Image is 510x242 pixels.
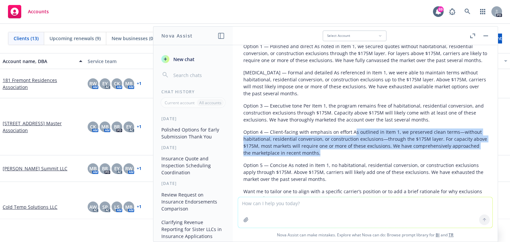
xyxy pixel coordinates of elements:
button: Polished Options for Early Submission Thank You [159,124,227,142]
p: Option 3 — Executive tone Per Item 1, the program remains free of habitational, residential conve... [243,102,487,123]
p: [MEDICAL_DATA] — Formal and detailed As referenced in Item 1, we were able to maintain terms with... [243,69,487,97]
span: MB [101,123,109,130]
button: New chat [159,53,227,65]
a: + 1 [137,82,141,86]
a: + 1 [137,125,141,129]
span: New businesses (0) [112,35,154,42]
span: Accounts [28,9,49,14]
a: Accounts [5,2,51,21]
span: CK [90,123,96,130]
a: [PERSON_NAME] Summit LLC [3,165,67,172]
span: Nova Assist can make mistakes. Explore what Nova can do: Browse prompt library for and [235,228,495,242]
button: Clarifying Revenue Reporting for Sister LLCs in Insurance Applications [159,217,227,242]
button: Select Account [323,31,386,41]
input: Search chats [172,70,225,80]
button: Insurance Quote and Inspection Scheduling Coordination [159,153,227,178]
h1: Nova Assist [161,32,193,39]
p: Option 1 — Polished and direct As noted in Item 1, we secured quotes without habitational, reside... [243,43,487,64]
a: 181 Fremont Residences Association [3,77,82,91]
span: MB [125,203,132,210]
div: Chat History [153,89,233,95]
span: Upcoming renewals (9) [49,35,101,42]
a: + 1 [137,205,141,209]
span: RW [125,165,132,172]
div: 69 [438,6,444,12]
div: [DATE] [153,181,233,186]
p: Current account [165,100,195,106]
a: Search [461,5,474,18]
div: Account name, DBA [3,58,75,65]
a: TR [449,232,454,238]
span: New chat [172,56,195,63]
span: LS [114,203,120,210]
span: EY [114,165,120,172]
span: Clients (13) [14,35,39,42]
span: RW [89,80,97,87]
span: BR [102,165,108,172]
p: All accounts [199,100,221,106]
div: [DATE] [153,116,233,121]
a: + 1 [137,167,141,171]
span: MB [125,80,132,87]
span: BR [114,123,120,130]
span: AW [89,203,97,210]
a: Switch app [476,5,489,18]
a: Cold Temp Solutions LLC [3,203,57,210]
div: Service team [88,58,167,65]
button: Review Request on Insurance Endorsements Comparison [159,189,227,214]
span: MB [89,165,97,172]
span: Select Account [327,34,350,38]
span: EY [102,80,108,87]
span: EY [126,123,131,130]
span: SP [102,203,108,210]
div: [DATE] [153,145,233,150]
a: Report a Bug [446,5,459,18]
p: Option 4 — Client-facing with emphasis on effort As outlined in Item 1, we preserved clean terms—... [243,128,487,156]
a: [STREET_ADDRESS] Master Association [3,120,82,134]
a: BI [436,232,440,238]
span: CK [114,80,120,87]
button: Service team [85,53,170,69]
p: Option 5 — Concise As noted in Item 1, no habitational, residential conversion, or construction e... [243,162,487,183]
p: Want me to tailor one to align with a specific carrier’s position or to add a brief rationale for... [243,188,487,202]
